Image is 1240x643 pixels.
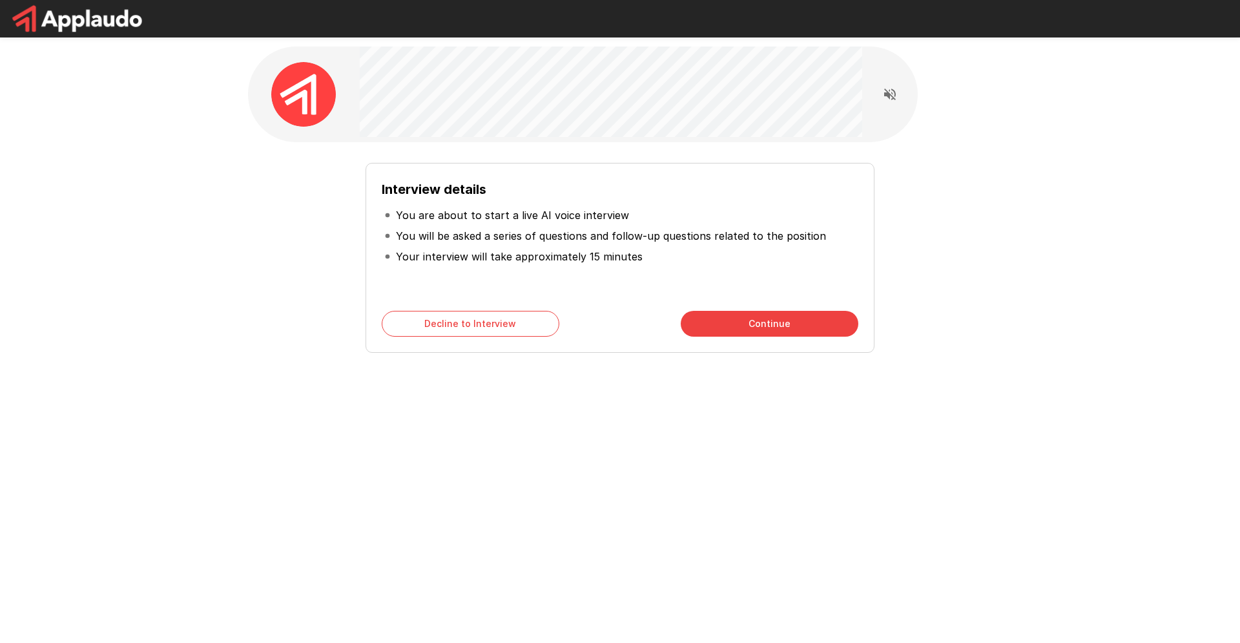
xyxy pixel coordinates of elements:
[396,228,826,244] p: You will be asked a series of questions and follow-up questions related to the position
[382,182,486,197] b: Interview details
[877,81,903,107] button: Read questions aloud
[681,311,858,337] button: Continue
[396,207,629,223] p: You are about to start a live AI voice interview
[382,311,559,337] button: Decline to Interview
[271,62,336,127] img: applaudo_avatar.png
[396,249,643,264] p: Your interview will take approximately 15 minutes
